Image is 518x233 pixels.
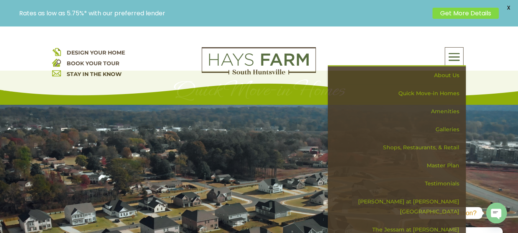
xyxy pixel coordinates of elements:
[333,157,466,175] a: Master Plan
[333,66,466,84] a: About Us
[202,69,316,76] a: hays farm homes huntsville development
[333,175,466,193] a: Testimonials
[432,8,499,19] a: Get More Details
[503,2,514,13] span: X
[19,10,429,17] p: Rates as low as 5.75%* with our preferred lender
[333,121,466,139] a: Galleries
[67,71,122,78] a: STAY IN THE KNOW
[67,60,119,67] a: BOOK YOUR TOUR
[67,49,125,56] a: DESIGN YOUR HOME
[333,139,466,157] a: Shops, Restaurants, & Retail
[333,102,466,121] a: Amenities
[333,84,466,102] a: Quick Move-in Homes
[52,47,61,56] img: design your home
[333,193,466,221] a: [PERSON_NAME] at [PERSON_NAME][GEOGRAPHIC_DATA]
[202,47,316,75] img: Logo
[52,58,61,67] img: book your home tour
